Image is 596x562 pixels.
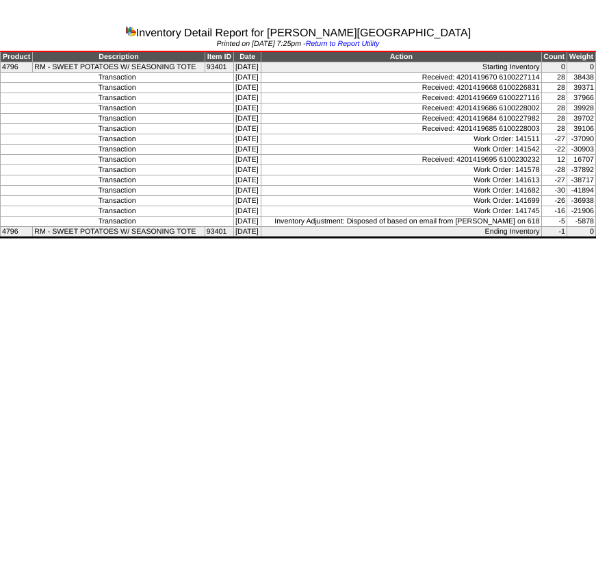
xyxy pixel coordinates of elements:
[205,62,233,73] td: 93401
[1,186,234,196] td: Transaction
[234,165,261,175] td: [DATE]
[541,62,567,73] td: 0
[261,73,541,83] td: Received: 4201419670 6100227114
[234,175,261,186] td: [DATE]
[261,114,541,124] td: Received: 4201419684 6100227982
[1,114,234,124] td: Transaction
[1,155,234,165] td: Transaction
[1,124,234,134] td: Transaction
[261,206,541,217] td: Work Order: 141745
[541,165,567,175] td: -28
[1,145,234,155] td: Transaction
[234,145,261,155] td: [DATE]
[234,217,261,227] td: [DATE]
[541,83,567,93] td: 28
[234,51,261,62] td: Date
[205,227,233,238] td: 93401
[261,196,541,206] td: Work Order: 141699
[234,206,261,217] td: [DATE]
[1,134,234,145] td: Transaction
[541,186,567,196] td: -30
[567,175,595,186] td: -38717
[234,83,261,93] td: [DATE]
[1,206,234,217] td: Transaction
[567,145,595,155] td: -30903
[261,51,541,62] td: Action
[567,93,595,103] td: 37966
[1,217,234,227] td: Transaction
[234,62,261,73] td: [DATE]
[567,51,595,62] td: Weight
[541,206,567,217] td: -16
[234,155,261,165] td: [DATE]
[261,62,541,73] td: Starting Inventory
[234,103,261,114] td: [DATE]
[306,40,380,48] a: Return to Report Utility
[541,124,567,134] td: 28
[541,155,567,165] td: 12
[1,51,33,62] td: Product
[567,227,595,238] td: 0
[261,93,541,103] td: Received: 4201419669 6100227116
[541,175,567,186] td: -27
[541,73,567,83] td: 28
[567,73,595,83] td: 38438
[567,196,595,206] td: -36938
[234,73,261,83] td: [DATE]
[567,206,595,217] td: -21906
[567,134,595,145] td: -37090
[567,155,595,165] td: 16707
[567,83,595,93] td: 39371
[567,186,595,196] td: -41894
[1,93,234,103] td: Transaction
[1,175,234,186] td: Transaction
[567,103,595,114] td: 39928
[234,93,261,103] td: [DATE]
[541,93,567,103] td: 28
[261,165,541,175] td: Work Order: 141578
[125,25,136,36] img: graph.gif
[261,145,541,155] td: Work Order: 141542
[541,217,567,227] td: -5
[261,134,541,145] td: Work Order: 141511
[541,145,567,155] td: -22
[234,124,261,134] td: [DATE]
[1,196,234,206] td: Transaction
[567,114,595,124] td: 39702
[541,51,567,62] td: Count
[1,83,234,93] td: Transaction
[234,134,261,145] td: [DATE]
[261,124,541,134] td: Received: 4201419685 6100228003
[234,196,261,206] td: [DATE]
[567,165,595,175] td: -37892
[541,103,567,114] td: 28
[234,186,261,196] td: [DATE]
[541,227,567,238] td: -1
[261,155,541,165] td: Received: 4201419695 6100230232
[261,175,541,186] td: Work Order: 141613
[234,114,261,124] td: [DATE]
[261,186,541,196] td: Work Order: 141682
[1,62,33,73] td: 4796
[1,165,234,175] td: Transaction
[541,114,567,124] td: 28
[261,83,541,93] td: Received: 4201419668 6100226831
[205,51,233,62] td: Item ID
[234,227,261,238] td: [DATE]
[1,103,234,114] td: Transaction
[33,51,205,62] td: Description
[567,124,595,134] td: 39106
[261,103,541,114] td: Received: 4201419686 6100228002
[567,62,595,73] td: 0
[1,73,234,83] td: Transaction
[541,196,567,206] td: -26
[567,217,595,227] td: -5878
[541,134,567,145] td: -27
[33,62,205,73] td: RM - SWEET POTATOES W/ SEASONING TOTE
[1,227,33,238] td: 4796
[33,227,205,238] td: RM - SWEET POTATOES W/ SEASONING TOTE
[261,227,541,238] td: Ending Inventory
[261,217,541,227] td: Inventory Adjustment: Disposed of based on email from [PERSON_NAME] on 618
